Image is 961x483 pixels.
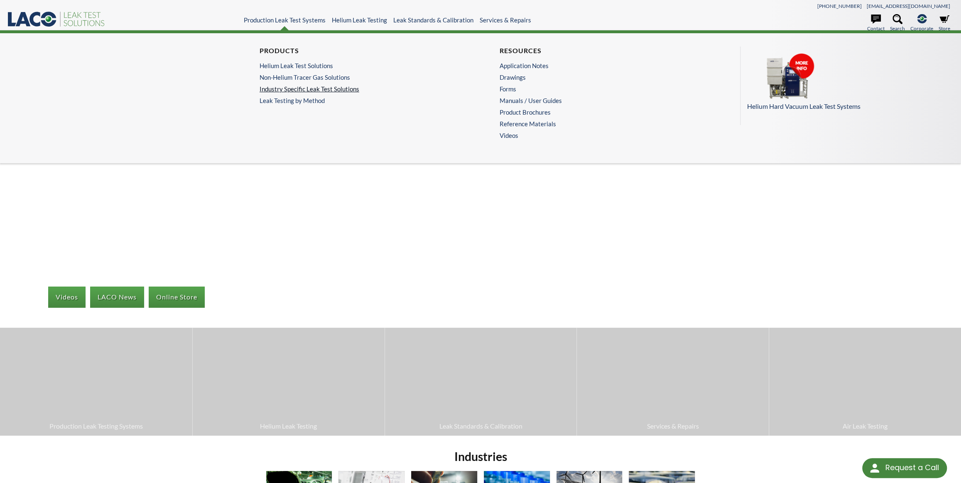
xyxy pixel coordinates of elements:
a: Production Leak Test Systems [244,16,326,24]
a: Store [939,14,950,32]
a: Non-Helium Tracer Gas Solutions [260,74,457,81]
span: Production Leak Testing Systems [4,421,188,432]
span: Helium Leak Testing [197,421,380,432]
a: Helium Hard Vacuum Leak Test Systems [747,53,942,112]
a: Leak Standards & Calibration [393,16,473,24]
a: Services & Repairs [577,328,769,435]
span: Corporate [910,25,933,32]
a: Product Brochures [500,108,697,116]
h4: Products [260,47,457,55]
a: Services & Repairs [480,16,531,24]
p: Helium Hard Vacuum Leak Test Systems [747,101,942,112]
a: LACO News [90,287,144,307]
a: Helium Leak Testing [332,16,387,24]
a: Manuals / User Guides [500,97,697,104]
a: Helium Leak Testing [193,328,385,435]
h2: Industries [263,449,699,464]
a: [PHONE_NUMBER] [817,3,862,9]
a: Application Notes [500,62,697,69]
div: Request a Call [862,458,947,478]
a: Videos [48,287,86,307]
img: Menu_Pod_PLT.png [747,53,830,100]
span: Services & Repairs [581,421,765,432]
img: round button [868,461,881,475]
a: Drawings [500,74,697,81]
a: Forms [500,85,697,93]
a: Search [890,14,905,32]
a: Online Store [149,287,205,307]
span: Air Leak Testing [773,421,957,432]
a: Reference Materials [500,120,697,127]
a: Industry Specific Leak Test Solutions [260,85,457,93]
div: Request a Call [885,458,939,477]
span: Leak Standards & Calibration [389,421,573,432]
a: Videos [500,132,701,139]
a: Leak Standards & Calibration [385,328,577,435]
a: Helium Leak Test Solutions [260,62,457,69]
a: Leak Testing by Method [260,97,461,104]
a: [EMAIL_ADDRESS][DOMAIN_NAME] [867,3,950,9]
h4: Resources [500,47,697,55]
a: Air Leak Testing [769,328,961,435]
a: Contact [867,14,885,32]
